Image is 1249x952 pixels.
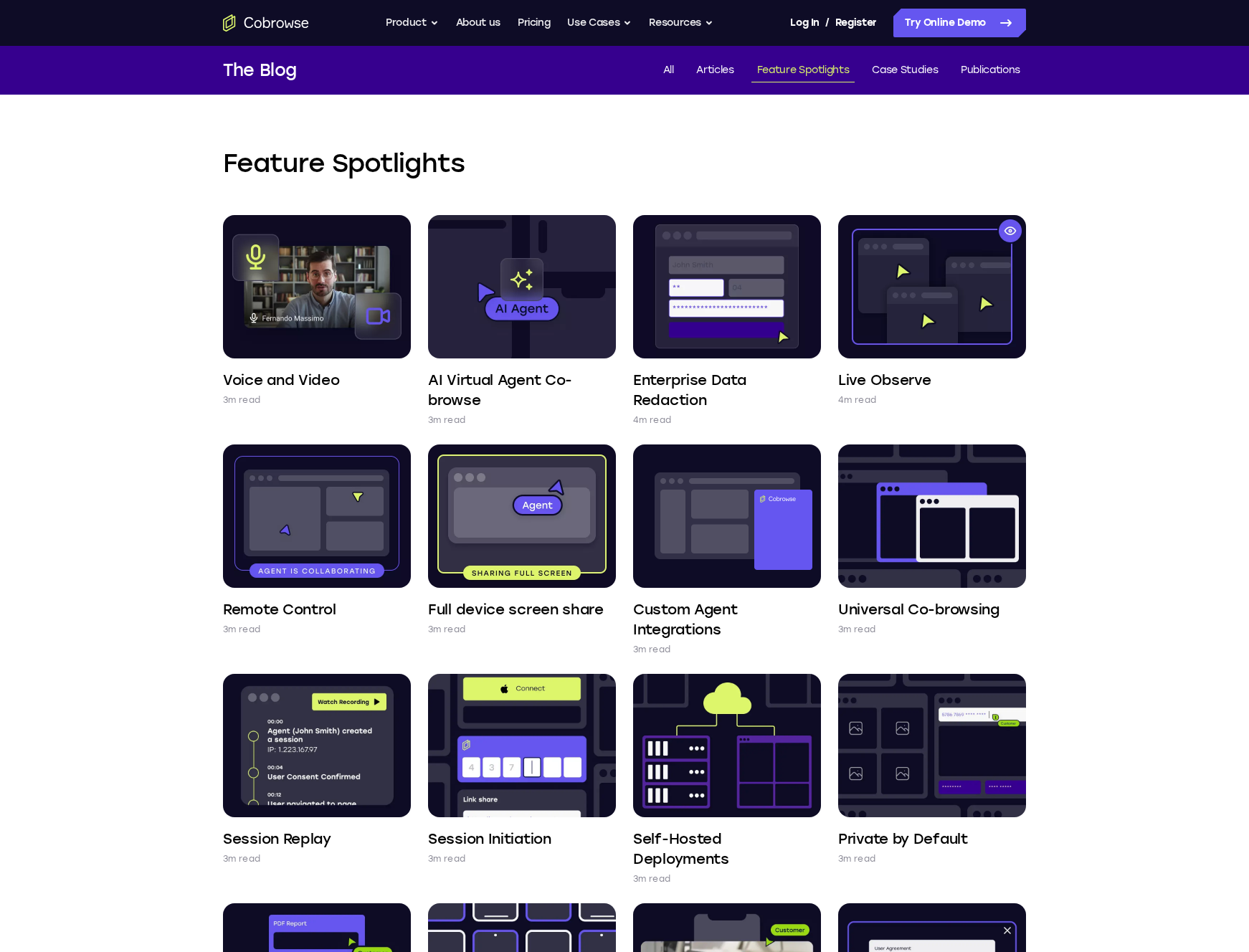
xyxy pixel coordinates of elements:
[386,9,439,37] button: Product
[633,599,821,639] h4: Custom Agent Integrations
[893,9,1026,37] a: Try Online Demo
[690,59,739,82] a: Articles
[838,674,1026,866] a: Private by Default 3m read
[428,674,616,866] a: Session Initiation 3m read
[567,9,632,37] button: Use Cases
[223,829,331,849] h4: Session Replay
[633,674,821,817] img: Self-Hosted Deployments
[838,622,875,637] p: 3m read
[428,674,616,817] img: Session Initiation
[838,370,931,390] h4: Live Observe
[428,852,465,866] p: 3m read
[633,215,821,358] img: Enterprise Data Redaction
[633,674,821,886] a: Self-Hosted Deployments 3m read
[223,444,411,637] a: Remote Control 3m read
[838,599,999,619] h4: Universal Co-browsing
[633,872,670,886] p: 3m read
[633,413,671,427] p: 4m read
[428,599,604,619] h4: Full device screen share
[223,444,411,588] img: Remote Control
[428,829,551,849] h4: Session Initiation
[866,59,944,82] a: Case Studies
[223,146,1026,181] h2: Feature Spotlights
[518,9,551,37] a: Pricing
[428,444,616,588] img: Full device screen share
[428,622,465,637] p: 3m read
[428,444,616,637] a: Full device screen share 3m read
[223,215,411,407] a: Voice and Video 3m read
[838,215,1026,407] a: Live Observe 4m read
[223,14,309,32] a: Go to the home page
[223,674,411,866] a: Session Replay 3m read
[633,642,670,657] p: 3m read
[825,14,830,32] span: /
[633,829,821,869] h4: Self-Hosted Deployments
[955,59,1026,82] a: Publications
[838,444,1026,637] a: Universal Co-browsing 3m read
[838,829,968,849] h4: Private by Default
[838,215,1026,358] img: Live Observe
[223,599,336,619] h4: Remote Control
[790,9,819,37] a: Log In
[835,9,877,37] a: Register
[428,215,616,427] a: AI Virtual Agent Co-browse 3m read
[223,674,411,817] img: Session Replay
[838,852,875,866] p: 3m read
[838,444,1026,588] img: Universal Co-browsing
[428,215,616,358] img: AI Virtual Agent Co-browse
[223,57,297,83] h1: The Blog
[456,9,500,37] a: About us
[428,413,465,427] p: 3m read
[838,674,1026,817] img: Private by Default
[223,393,260,407] p: 3m read
[428,370,616,410] h4: AI Virtual Agent Co-browse
[223,370,340,390] h4: Voice and Video
[751,59,855,82] a: Feature Spotlights
[838,393,876,407] p: 4m read
[633,215,821,427] a: Enterprise Data Redaction 4m read
[657,59,680,82] a: All
[649,9,713,37] button: Resources
[223,622,260,637] p: 3m read
[633,370,821,410] h4: Enterprise Data Redaction
[633,444,821,657] a: Custom Agent Integrations 3m read
[223,852,260,866] p: 3m read
[223,215,411,358] img: Voice and Video
[633,444,821,588] img: Custom Agent Integrations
